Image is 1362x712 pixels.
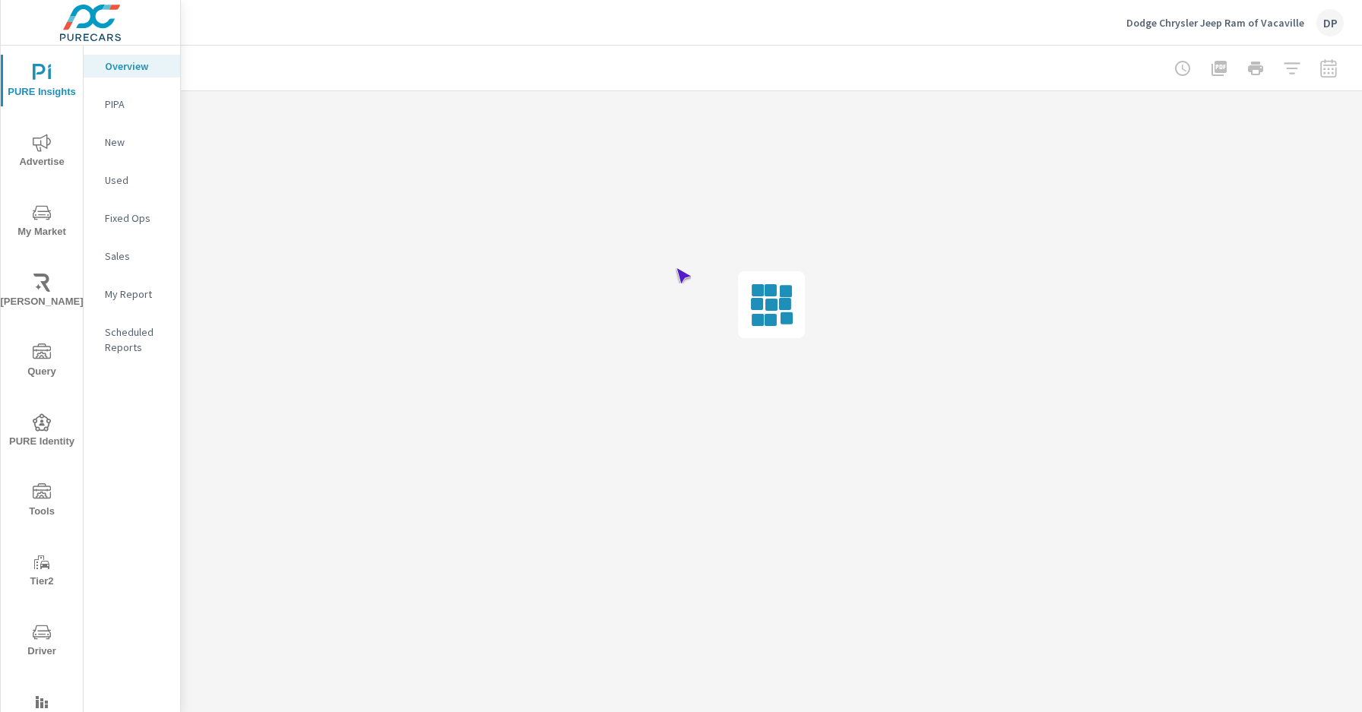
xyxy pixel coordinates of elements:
[84,207,180,229] div: Fixed Ops
[5,413,78,451] span: PURE Identity
[5,623,78,660] span: Driver
[5,134,78,171] span: Advertise
[84,283,180,305] div: My Report
[105,248,168,264] p: Sales
[84,321,180,359] div: Scheduled Reports
[1126,16,1304,30] p: Dodge Chrysler Jeep Ram of Vacaville
[105,134,168,150] p: New
[105,97,168,112] p: PIPA
[84,131,180,153] div: New
[5,64,78,101] span: PURE Insights
[5,483,78,521] span: Tools
[105,286,168,302] p: My Report
[105,324,168,355] p: Scheduled Reports
[1316,9,1344,36] div: DP
[5,274,78,311] span: [PERSON_NAME]
[84,93,180,116] div: PIPA
[105,210,168,226] p: Fixed Ops
[5,553,78,590] span: Tier2
[84,245,180,267] div: Sales
[105,59,168,74] p: Overview
[5,343,78,381] span: Query
[105,172,168,188] p: Used
[5,204,78,241] span: My Market
[84,169,180,191] div: Used
[84,55,180,78] div: Overview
